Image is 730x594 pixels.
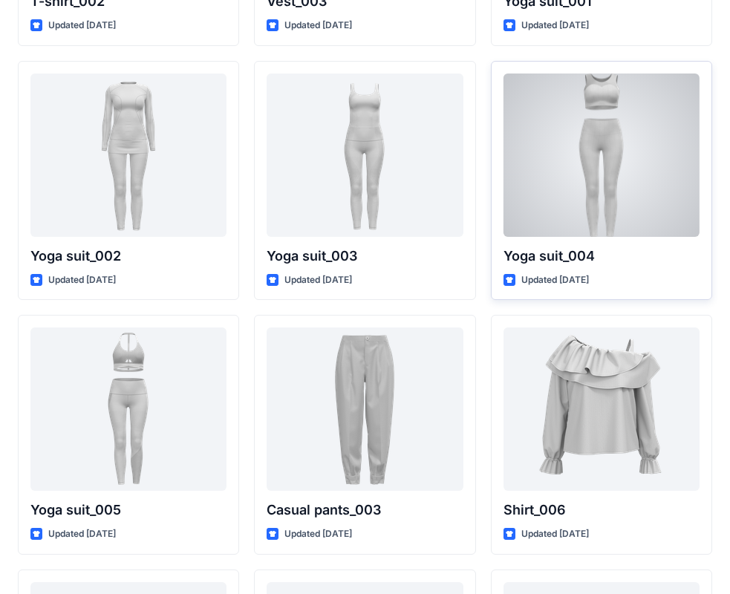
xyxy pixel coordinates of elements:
p: Shirt_006 [503,500,700,520]
p: Yoga suit_004 [503,246,700,267]
p: Updated [DATE] [48,272,116,288]
p: Updated [DATE] [48,526,116,542]
a: Yoga suit_002 [30,74,227,237]
p: Yoga suit_005 [30,500,227,520]
a: Yoga suit_005 [30,327,227,491]
a: Yoga suit_004 [503,74,700,237]
p: Updated [DATE] [521,18,589,33]
p: Yoga suit_002 [30,246,227,267]
p: Casual pants_003 [267,500,463,520]
p: Updated [DATE] [521,526,589,542]
a: Casual pants_003 [267,327,463,491]
p: Updated [DATE] [284,526,352,542]
a: Shirt_006 [503,327,700,491]
p: Updated [DATE] [521,272,589,288]
p: Updated [DATE] [48,18,116,33]
a: Yoga suit_003 [267,74,463,237]
p: Updated [DATE] [284,18,352,33]
p: Yoga suit_003 [267,246,463,267]
p: Updated [DATE] [284,272,352,288]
